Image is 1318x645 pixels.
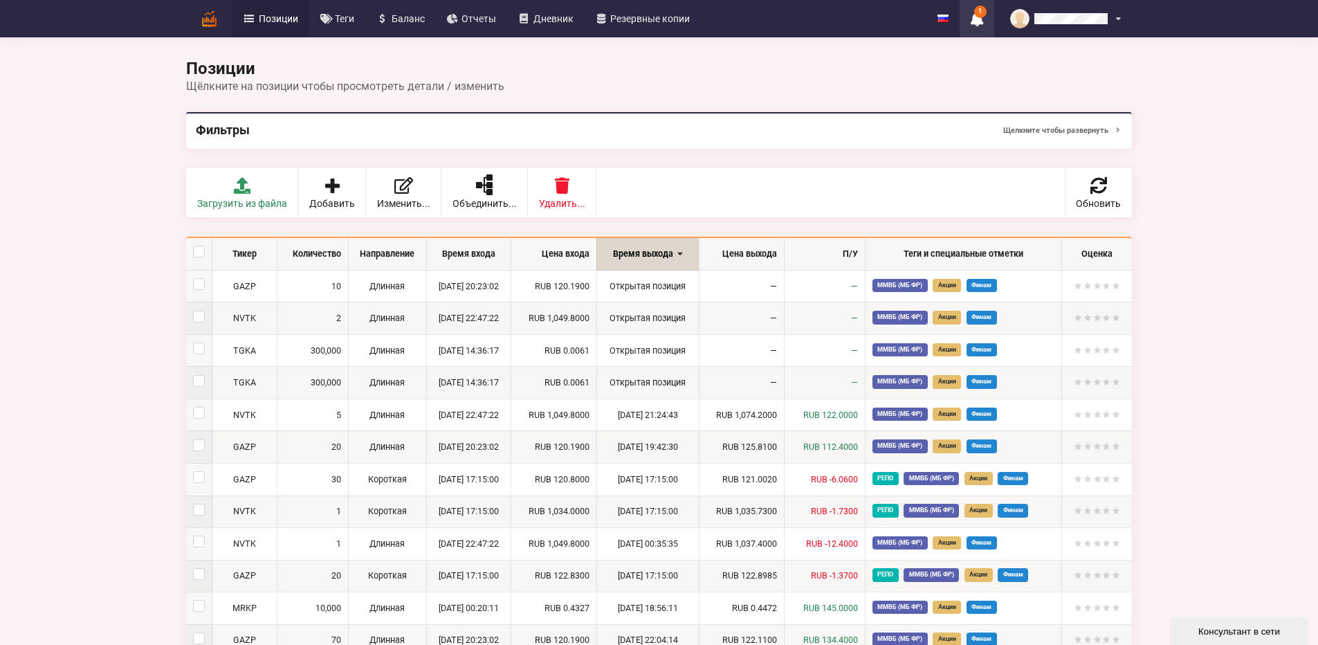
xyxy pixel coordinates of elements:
span: Финам [967,536,997,549]
span: ММВБ (МБ ФР) [872,375,928,388]
td: Открытая позиция [596,271,699,302]
span: Акции [964,472,993,485]
td: 10,000 [277,592,348,624]
img: no_avatar_64x64-c1df70be568ff5ffbc6dc4fa4a63b692.png [1010,9,1029,28]
span: RUB 112.4000 [803,442,858,452]
td: GAZP [212,560,277,592]
span: Акции [933,343,961,356]
td: GAZP [212,271,277,302]
span: РЕПО [872,504,899,517]
h2: Позиции [186,58,1132,93]
td: [DATE] 18:56:11 [596,592,699,624]
td: 300,000 [277,366,348,399]
td: [DATE] 22:47:22 [426,399,511,431]
span: Акции [933,279,961,292]
td: 20 [277,560,348,592]
span: Финам [967,439,997,453]
td: NVTK [212,527,277,560]
td: RUB 122.8300 [511,560,596,592]
span: Баланс [392,14,425,24]
button: Щелкните чтобы развернуть [1003,122,1122,139]
span: RUB -1.3700 [811,570,858,581]
td: — [699,271,784,302]
span: — [851,345,858,356]
span: Финам [998,568,1028,581]
span: Теги [335,14,354,24]
span: Финам [967,343,997,356]
td: [DATE] 20:23:02 [426,271,511,302]
th: Время выхода [596,238,699,271]
span: Акции [933,439,961,453]
span: Акции [933,601,961,614]
td: 5 [277,399,348,431]
td: [DATE] 22:47:22 [426,527,511,560]
td: Длинная [348,334,426,367]
td: Открытая позиция [596,334,699,367]
td: [DATE] 17:15:00 [596,560,699,592]
th: Время входа [426,238,511,271]
span: Добавить [309,199,355,208]
td: [DATE] 17:15:00 [426,560,511,592]
td: [DATE] 21:24:43 [596,399,699,431]
td: Длинная [348,592,426,624]
th: Оценка [1061,238,1132,271]
td: Короткая [348,496,426,528]
td: RUB 1,049.8000 [511,527,596,560]
td: [DATE] 19:42:30 [596,430,699,463]
th: Теги и специальные отметки [865,238,1061,271]
td: RUB 0.0061 [511,334,596,367]
td: TGKA [212,366,277,399]
span: — [851,377,858,388]
td: RUB 1,049.8000 [511,399,596,431]
td: 300,000 [277,334,348,367]
iframe: chat widget [1170,615,1311,645]
td: RUB 1,037.4000 [699,527,784,560]
td: MRKP [212,592,277,624]
span: Акции [933,408,961,421]
span: Акции [933,375,961,388]
span: Акции [964,568,993,581]
td: GAZP [212,430,277,463]
span: РЕПО [872,568,899,581]
td: Длинная [348,271,426,302]
td: Длинная [348,399,426,431]
td: 10 [277,271,348,302]
span: ММВБ (МБ ФР) [872,311,928,324]
span: Акции [933,311,961,324]
div: Щёлкните на позиции чтобы просмотреть детали / изменить [186,80,1132,93]
span: Финам [967,408,997,421]
td: — [699,302,784,334]
td: Длинная [348,430,426,463]
td: [DATE] 17:15:00 [426,496,511,528]
span: ММВБ (МБ ФР) [904,568,959,581]
span: Финам [967,311,997,324]
td: [DATE] 00:35:35 [596,527,699,560]
td: [DATE] 22:47:22 [426,302,511,334]
th: Тикер [212,238,277,271]
td: Открытая позиция [596,366,699,399]
td: RUB 1,049.8000 [511,302,596,334]
span: Акции [933,536,961,549]
span: RUB 145.0000 [803,603,858,613]
td: [DATE] 17:15:00 [426,463,511,496]
span: Резервные копии [610,14,690,24]
span: RUB 122.0000 [803,410,858,420]
img: logo-5391b84d95ca78eb0fcbe8eb83ca0fe5.png [197,7,221,31]
span: RUB -6.0600 [811,474,858,484]
td: [DATE] 14:36:17 [426,334,511,367]
span: — [851,313,858,323]
th: Количество [277,238,348,271]
th: Цена выхода [699,238,784,271]
td: GAZP [212,463,277,496]
td: [DATE] 20:23:02 [426,430,511,463]
td: RUB 1,074.2000 [699,399,784,431]
span: Отчеты [461,14,496,24]
td: RUB 0.4472 [699,592,784,624]
td: [DATE] 14:36:17 [426,366,511,399]
td: TGKA [212,334,277,367]
td: RUB 121.0020 [699,463,784,496]
th: Направление [348,238,426,271]
span: Позиции [259,14,298,24]
td: — [699,334,784,367]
